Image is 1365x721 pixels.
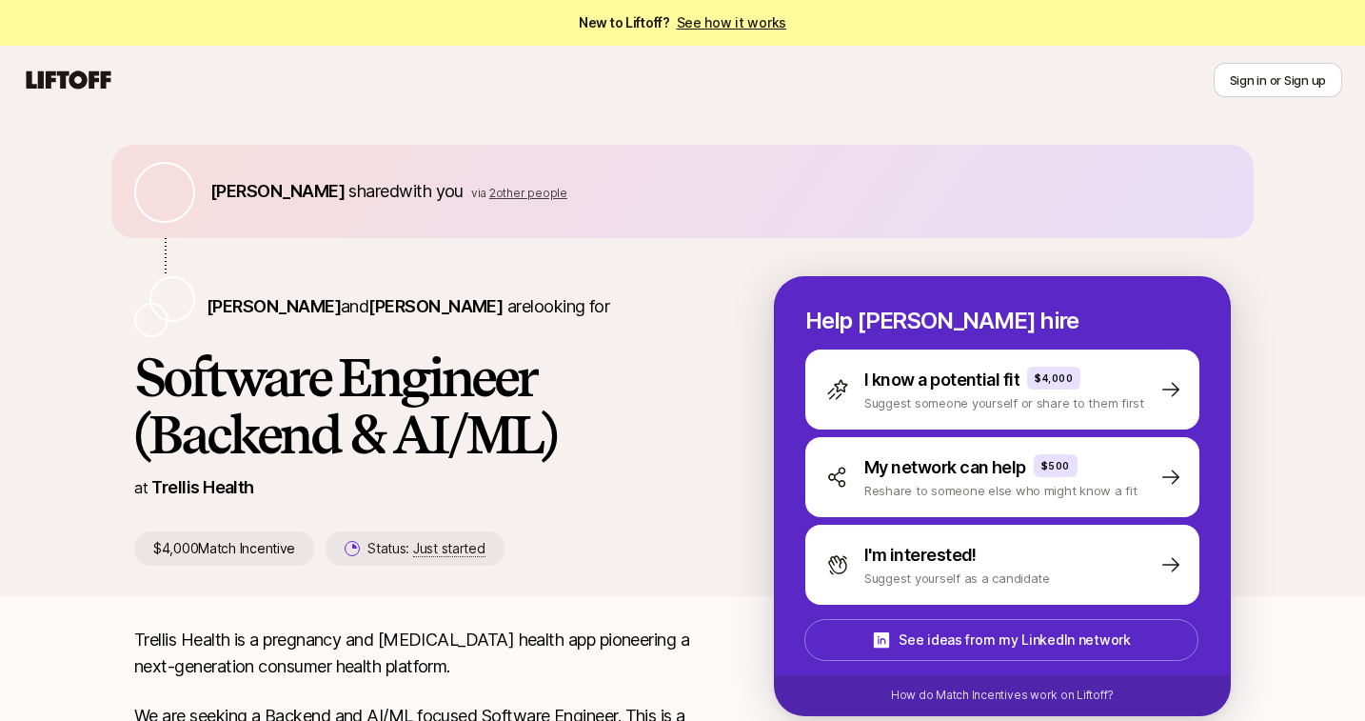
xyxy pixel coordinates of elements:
[864,454,1026,481] p: My network can help
[489,186,567,200] span: 2 other people
[134,475,148,500] p: at
[864,481,1137,500] p: Reshare to someone else who might know a fit
[151,477,253,497] a: Trellis Health
[399,181,464,201] span: with you
[471,186,489,200] span: via
[899,629,1130,651] p: See ideas from my LinkedIn network
[341,296,503,316] span: and
[1214,63,1342,97] button: Sign in or Sign up
[367,537,485,560] p: Status:
[134,349,713,463] h1: Software Engineer (Backend & AI/ML)
[864,393,1144,412] p: Suggest someone yourself or share to them first
[207,293,609,320] p: are looking for
[1041,458,1070,473] p: $500
[134,627,713,680] p: Trellis Health is a pregnancy and [MEDICAL_DATA] health app pioneering a next-generation consumer...
[864,367,1019,393] p: I know a potential fit
[804,619,1198,661] button: See ideas from my LinkedIn network
[134,531,314,566] p: $4,000 Match Incentive
[677,14,787,30] a: See how it works
[891,687,1114,704] p: How do Match Incentives work on Liftoff?
[1035,371,1073,386] p: $4,000
[579,11,786,34] span: New to Liftoff?
[368,296,503,316] span: [PERSON_NAME]
[207,296,341,316] span: [PERSON_NAME]
[210,178,567,205] p: shared
[210,181,345,201] span: [PERSON_NAME]
[864,569,1050,588] p: Suggest yourself as a candidate
[413,540,485,557] span: Just started
[805,308,1199,334] p: Help [PERSON_NAME] hire
[864,542,977,569] p: I'm interested!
